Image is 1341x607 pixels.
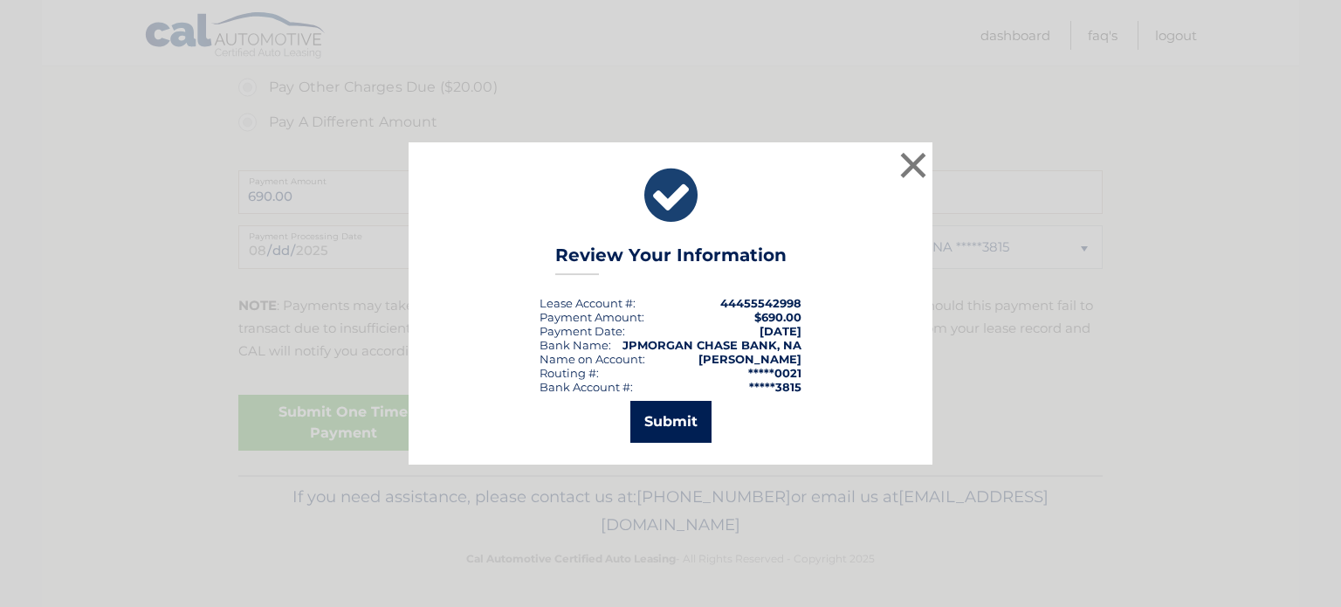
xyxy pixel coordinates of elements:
[540,366,599,380] div: Routing #:
[540,310,644,324] div: Payment Amount:
[622,338,801,352] strong: JPMORGAN CHASE BANK, NA
[540,380,633,394] div: Bank Account #:
[540,324,622,338] span: Payment Date
[760,324,801,338] span: [DATE]
[540,324,625,338] div: :
[720,296,801,310] strong: 44455542998
[540,352,645,366] div: Name on Account:
[540,296,636,310] div: Lease Account #:
[555,245,787,275] h3: Review Your Information
[630,401,712,443] button: Submit
[896,148,931,183] button: ×
[540,338,611,352] div: Bank Name:
[698,352,801,366] strong: [PERSON_NAME]
[754,310,801,324] span: $690.00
